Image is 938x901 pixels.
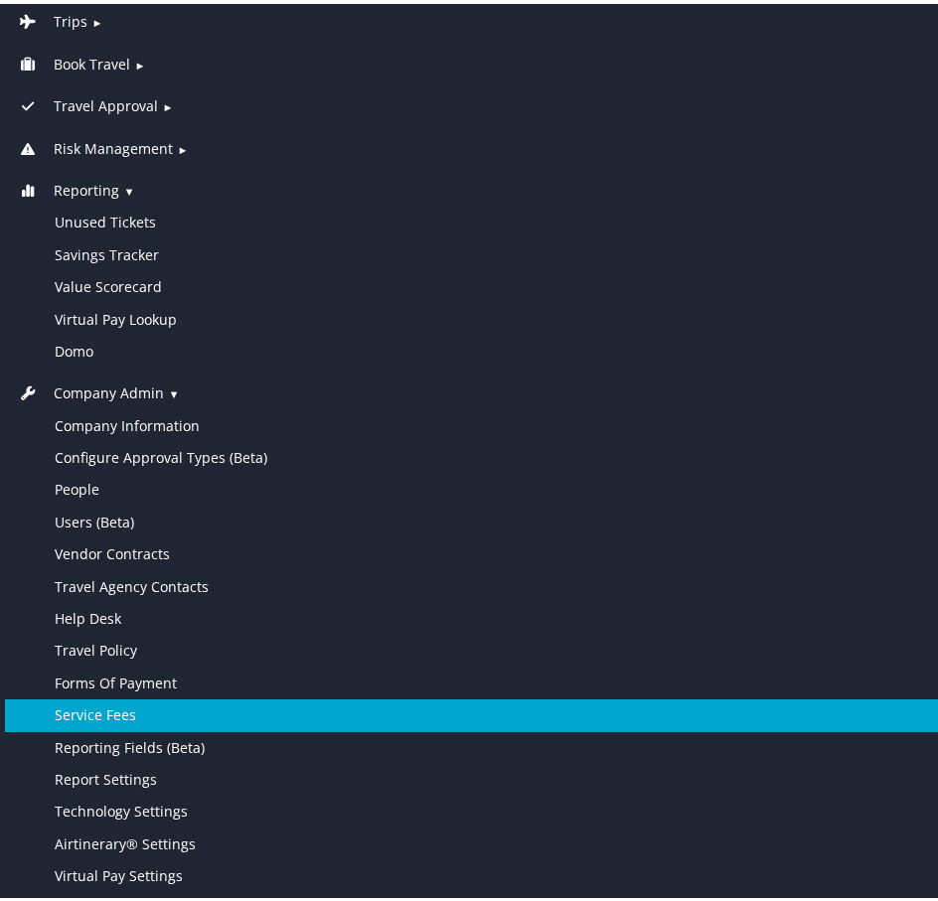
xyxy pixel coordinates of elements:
[177,138,188,153] span: ►
[54,134,173,156] span: Risk Management
[15,51,130,70] a: Book Travel
[15,135,173,154] a: Risk Management
[54,378,164,400] span: Company Admin
[134,54,145,69] span: ►
[168,382,179,397] span: ▼
[15,177,119,196] a: Reporting
[15,8,87,27] a: Trips
[15,379,164,398] a: Company Admin
[15,92,158,111] a: Travel Approval
[54,50,130,72] span: Book Travel
[123,180,134,195] span: ▼
[54,176,119,198] span: Reporting
[54,91,158,113] span: Travel Approval
[91,11,102,26] span: ►
[162,95,173,110] span: ►
[54,7,87,29] span: Trips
